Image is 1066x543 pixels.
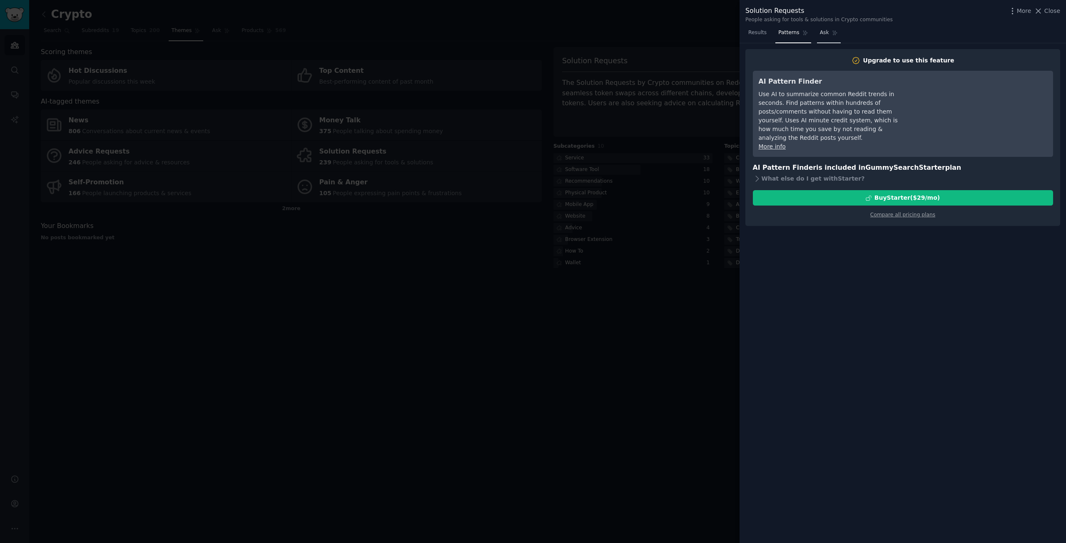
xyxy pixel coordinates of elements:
[748,29,767,37] span: Results
[745,26,770,43] a: Results
[1044,7,1060,15] span: Close
[753,190,1053,206] button: BuyStarter($29/mo)
[1017,7,1031,15] span: More
[865,164,945,171] span: GummySearch Starter
[778,29,799,37] span: Patterns
[775,26,811,43] a: Patterns
[1034,7,1060,15] button: Close
[863,56,954,65] div: Upgrade to use this feature
[820,29,829,37] span: Ask
[759,143,786,150] a: More info
[759,90,911,142] div: Use AI to summarize common Reddit trends in seconds. Find patterns within hundreds of posts/comme...
[753,173,1053,184] div: What else do I get with Starter ?
[1008,7,1031,15] button: More
[753,163,1053,173] h3: AI Pattern Finder is included in plan
[922,77,1047,139] iframe: YouTube video player
[874,193,940,202] div: Buy Starter ($ 29 /mo )
[745,16,893,24] div: People asking for tools & solutions in Crypto communities
[870,212,935,218] a: Compare all pricing plans
[817,26,841,43] a: Ask
[759,77,911,87] h3: AI Pattern Finder
[745,6,893,16] div: Solution Requests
